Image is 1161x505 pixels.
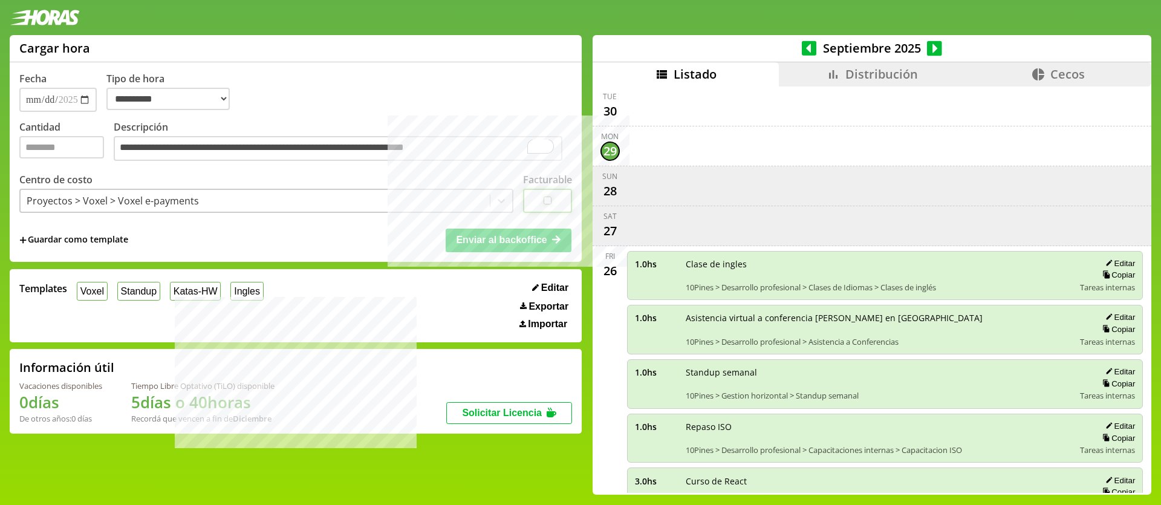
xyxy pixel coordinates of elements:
[19,40,90,56] h1: Cargar hora
[635,367,677,378] span: 1.0 hs
[19,173,93,186] label: Centro de costo
[635,258,677,270] span: 1.0 hs
[19,413,102,424] div: De otros años: 0 días
[106,72,239,112] label: Tipo de hora
[600,261,620,281] div: 26
[686,367,1072,378] span: Standup semanal
[1099,270,1135,280] button: Copiar
[686,336,1072,347] span: 10Pines > Desarrollo profesional > Asistencia a Conferencias
[686,390,1072,401] span: 10Pines > Gestion horizontal > Standup semanal
[1050,66,1085,82] span: Cecos
[114,136,562,161] textarea: To enrich screen reader interactions, please activate Accessibility in Grammarly extension settings
[1102,258,1135,269] button: Editar
[516,301,572,313] button: Exportar
[456,235,547,245] span: Enviar al backoffice
[600,221,620,241] div: 27
[603,211,617,221] div: Sat
[462,408,542,418] span: Solicitar Licencia
[446,229,571,252] button: Enviar al backoffice
[1099,324,1135,334] button: Copiar
[600,102,620,121] div: 30
[1102,421,1135,431] button: Editar
[593,86,1151,494] div: scrollable content
[674,66,717,82] span: Listado
[77,282,108,301] button: Voxel
[1102,475,1135,486] button: Editar
[1080,282,1135,293] span: Tareas internas
[131,413,275,424] div: Recordá que vencen a fin de
[233,413,272,424] b: Diciembre
[528,282,572,294] button: Editar
[19,391,102,413] h1: 0 días
[635,475,677,487] span: 3.0 hs
[1102,367,1135,377] button: Editar
[528,301,568,312] span: Exportar
[230,282,263,301] button: Ingles
[131,391,275,413] h1: 5 días o 40 horas
[600,142,620,161] div: 29
[117,282,160,301] button: Standup
[106,88,230,110] select: Tipo de hora
[1080,445,1135,455] span: Tareas internas
[686,258,1072,270] span: Clase de ingles
[19,72,47,85] label: Fecha
[686,475,1072,487] span: Curso de React
[816,40,927,56] span: Septiembre 2025
[635,312,677,324] span: 1.0 hs
[1080,336,1135,347] span: Tareas internas
[541,282,568,293] span: Editar
[1080,390,1135,401] span: Tareas internas
[686,421,1072,432] span: Repaso ISO
[1099,433,1135,443] button: Copiar
[446,402,572,424] button: Solicitar Licencia
[19,233,128,247] span: +Guardar como template
[114,120,572,165] label: Descripción
[845,66,918,82] span: Distribución
[131,380,275,391] div: Tiempo Libre Optativo (TiLO) disponible
[19,136,104,158] input: Cantidad
[19,120,114,165] label: Cantidad
[10,10,80,25] img: logotipo
[1102,312,1135,322] button: Editar
[19,380,102,391] div: Vacaciones disponibles
[1099,379,1135,389] button: Copiar
[170,282,221,301] button: Katas-HW
[523,173,572,186] label: Facturable
[635,421,677,432] span: 1.0 hs
[27,194,199,207] div: Proyectos > Voxel > Voxel e-payments
[528,319,567,330] span: Importar
[686,445,1072,455] span: 10Pines > Desarrollo profesional > Capacitaciones internas > Capacitacion ISO
[19,233,27,247] span: +
[602,171,617,181] div: Sun
[600,181,620,201] div: 28
[19,359,114,376] h2: Información útil
[686,312,1072,324] span: Asistencia virtual a conferencia [PERSON_NAME] en [GEOGRAPHIC_DATA]
[686,282,1072,293] span: 10Pines > Desarrollo profesional > Clases de Idiomas > Clases de inglés
[19,282,67,295] span: Templates
[1099,487,1135,497] button: Copiar
[605,251,615,261] div: Fri
[603,91,617,102] div: Tue
[601,131,619,142] div: Mon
